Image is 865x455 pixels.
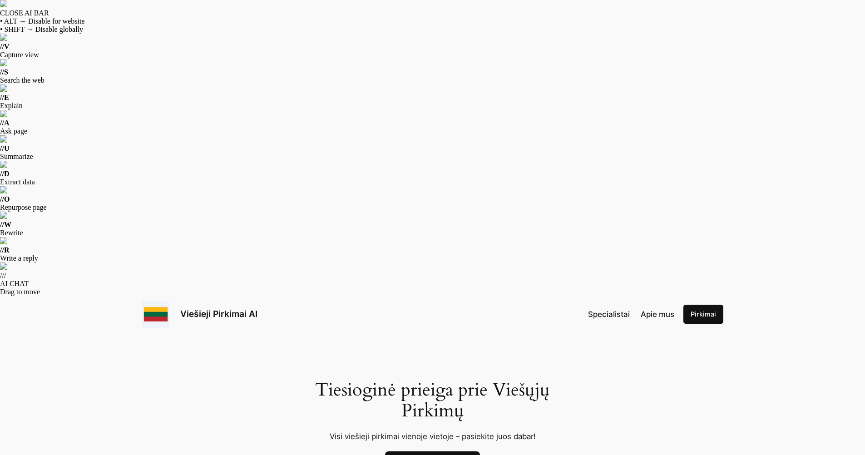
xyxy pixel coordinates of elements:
[641,310,674,319] span: Apie mus
[683,305,723,324] a: Pirkimai
[588,308,674,320] nav: Navigation
[588,310,630,319] span: Specialistai
[588,308,630,320] a: Specialistai
[304,430,561,442] p: Visi viešieji pirkimai vienoje vietoje – pasiekite juos dabar!
[304,380,561,421] h1: Tiesioginė prieiga prie Viešųjų Pirkimų
[180,308,257,319] a: Viešieji Pirkimai AI
[641,308,674,320] a: Apie mus
[142,301,169,328] img: Viešieji pirkimai logo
